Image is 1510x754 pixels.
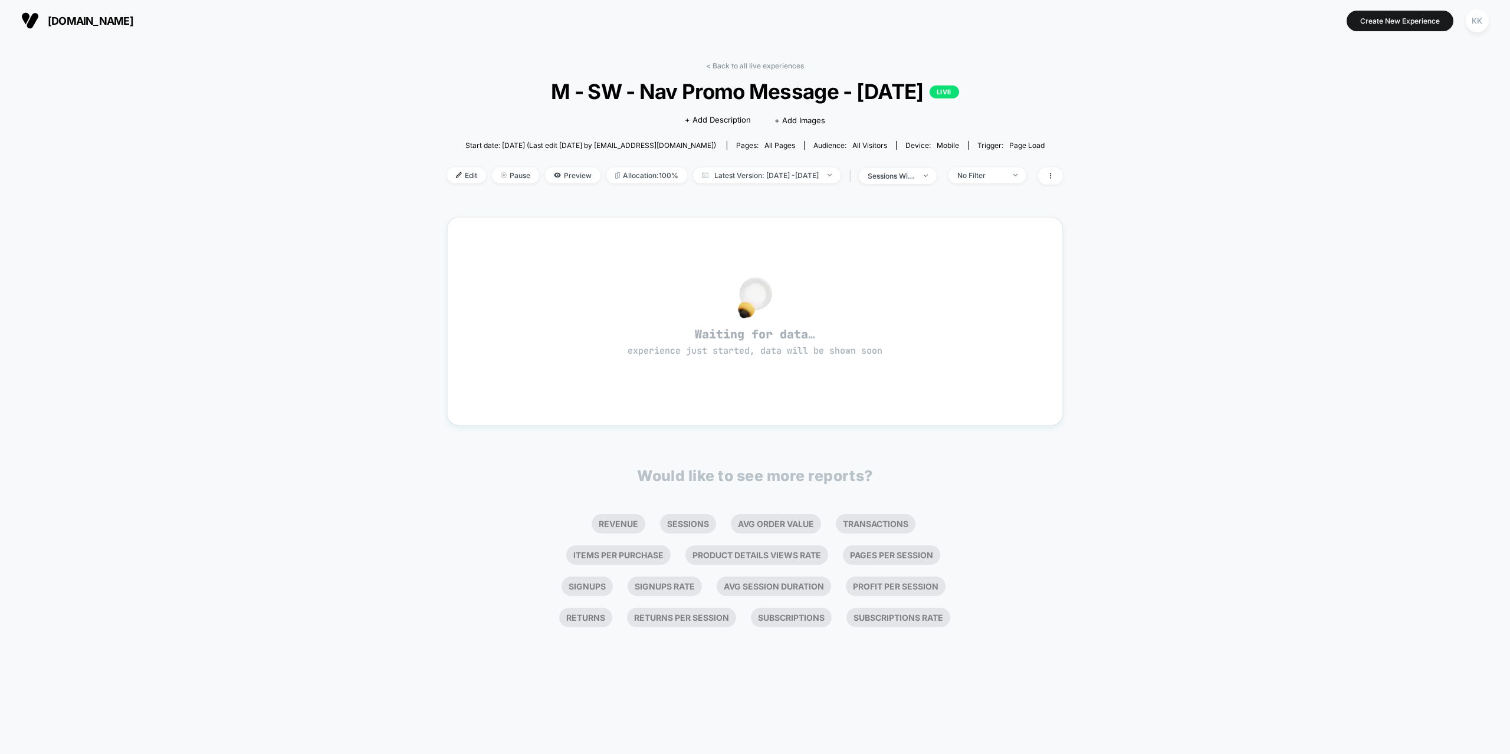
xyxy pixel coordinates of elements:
img: end [924,174,928,177]
li: Subscriptions [751,608,832,627]
span: Allocation: 100% [606,167,687,183]
img: edit [456,172,462,178]
div: sessions with impression [868,172,915,180]
span: M - SW - Nav Promo Message - [DATE] [478,79,1032,104]
img: Visually logo [21,12,39,29]
span: Edit [447,167,486,183]
img: calendar [702,172,708,178]
span: | [846,167,859,185]
button: KK [1462,9,1492,33]
span: Preview [545,167,600,183]
p: Would like to see more reports? [637,467,873,485]
img: no_data [738,277,772,318]
span: Latest Version: [DATE] - [DATE] [693,167,841,183]
div: KK [1466,9,1489,32]
li: Avg Order Value [731,514,821,534]
div: No Filter [957,171,1005,180]
li: Pages Per Session [843,545,940,565]
img: end [1013,174,1017,176]
span: Start date: [DATE] (Last edit [DATE] by [EMAIL_ADDRESS][DOMAIN_NAME]) [465,141,716,150]
button: Create New Experience [1347,11,1453,31]
span: Pause [492,167,539,183]
img: end [828,174,832,176]
li: Returns Per Session [627,608,736,627]
li: Product Details Views Rate [685,545,828,565]
img: end [501,172,507,178]
span: all pages [764,141,795,150]
li: Transactions [836,514,915,534]
span: [DOMAIN_NAME] [48,15,133,27]
span: All Visitors [852,141,887,150]
li: Signups [562,577,613,596]
div: Pages: [736,141,795,150]
img: rebalance [615,172,620,179]
span: Page Load [1009,141,1045,150]
li: Sessions [660,514,716,534]
p: LIVE [930,85,959,98]
span: mobile [937,141,959,150]
div: Trigger: [977,141,1045,150]
li: Subscriptions Rate [846,608,950,627]
span: Waiting for data… [468,327,1042,357]
a: < Back to all live experiences [706,61,804,70]
li: Signups Rate [628,577,702,596]
li: Profit Per Session [846,577,946,596]
span: experience just started, data will be shown soon [628,345,882,357]
li: Revenue [592,514,645,534]
li: Items Per Purchase [566,545,671,565]
li: Avg Session Duration [717,577,831,596]
button: [DOMAIN_NAME] [18,11,137,30]
li: Returns [559,608,612,627]
span: + Add Description [685,114,751,126]
span: + Add Images [774,116,825,125]
span: Device: [896,141,968,150]
div: Audience: [813,141,887,150]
